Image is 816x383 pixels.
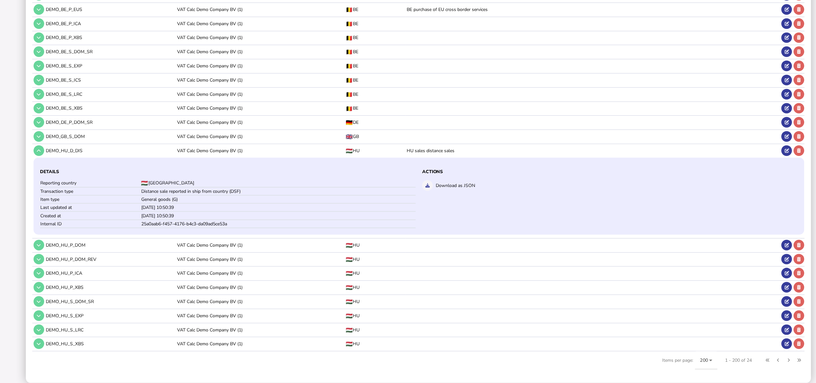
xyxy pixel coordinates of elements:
[34,339,44,349] button: Tax code details
[176,130,344,143] td: VAT Calc Demo Company BV (1)
[40,169,416,175] h3: Details
[176,116,344,129] td: VAT Calc Demo Company BV (1)
[45,73,176,86] td: DEMO_BE_S_ICS
[346,314,353,319] img: HU flag
[346,49,405,55] div: BE
[781,4,792,15] button: Edit tax code
[346,256,405,262] div: HU
[176,267,344,280] td: VAT Calc Demo Company BV (1)
[346,34,405,41] div: BE
[794,355,805,366] button: Last page
[346,328,353,333] img: HU flag
[781,268,792,279] button: Edit tax code
[346,119,405,125] div: DE
[794,254,804,265] button: Delete tax code
[141,187,416,195] td: Distance sale reported in ship from country (DSF)
[346,313,405,319] div: HU
[34,46,44,57] button: Tax code details
[34,296,44,307] button: Tax code details
[794,131,804,142] button: Delete tax code
[781,103,792,114] button: Edit tax code
[176,3,344,16] td: VAT Calc Demo Company BV (1)
[176,238,344,251] td: VAT Calc Demo Company BV (1)
[794,325,804,335] button: Delete tax code
[176,87,344,101] td: VAT Calc Demo Company BV (1)
[695,351,718,377] mat-form-field: Change page size
[781,296,792,307] button: Edit tax code
[176,281,344,294] td: VAT Calc Demo Company BV (1)
[40,187,141,195] td: Transaction type
[176,295,344,308] td: VAT Calc Demo Company BV (1)
[346,148,405,154] div: HU
[141,220,416,228] td: 25a0aab6-f457-4176-b4c3-da09ad5ce53a
[346,21,405,27] div: BE
[781,89,792,100] button: Edit tax code
[346,149,353,153] img: HU flag
[176,31,344,44] td: VAT Calc Demo Company BV (1)
[422,169,798,175] h3: Actions
[781,310,792,321] button: Edit tax code
[794,339,804,349] button: Delete tax code
[781,339,792,349] button: Edit tax code
[34,254,44,265] button: Tax code details
[346,64,353,69] img: BE flag
[794,75,804,85] button: Delete tax code
[346,285,353,290] img: HU flag
[176,337,344,350] td: VAT Calc Demo Company BV (1)
[346,22,353,26] img: BE flag
[346,243,353,248] img: HU flag
[346,78,353,83] img: BE flag
[34,240,44,250] button: Tax code details
[773,355,784,366] button: Previous page
[176,59,344,73] td: VAT Calc Demo Company BV (1)
[176,45,344,58] td: VAT Calc Demo Company BV (1)
[346,342,353,347] img: HU flag
[45,309,176,322] td: DEMO_HU_S_EXP
[34,33,44,43] button: Tax code details
[346,50,353,54] img: BE flag
[176,144,344,157] td: VAT Calc Demo Company BV (1)
[45,31,176,44] td: DEMO_BE_P_XBS
[346,91,405,97] div: BE
[346,284,405,290] div: HU
[422,180,433,191] button: Export tax code in JSON format
[45,116,176,129] td: DEMO_DE_P_DOM_SR
[45,238,176,251] td: DEMO_HU_P_DOM
[781,325,792,335] button: Edit tax code
[34,145,44,156] button: Tax code details
[176,17,344,30] td: VAT Calc Demo Company BV (1)
[794,282,804,293] button: Delete tax code
[34,325,44,335] button: Tax code details
[794,117,804,128] button: Delete tax code
[346,300,353,304] img: HU flag
[794,268,804,279] button: Delete tax code
[34,268,44,279] button: Tax code details
[781,46,792,57] button: Edit tax code
[141,211,416,220] td: [DATE] 10:50:39
[40,195,141,203] td: Item type
[141,179,416,187] td: [GEOGRAPHIC_DATA]
[762,355,773,366] button: First page
[34,18,44,29] button: Tax code details
[725,357,752,363] div: 1 - 200 of 24
[45,130,176,143] td: DEMO_GB_S_DOM
[346,120,353,125] img: DE flag
[176,73,344,86] td: VAT Calc Demo Company BV (1)
[346,92,353,97] img: BE flag
[794,33,804,43] button: Delete tax code
[45,17,176,30] td: DEMO_BE_P_ICA
[346,6,405,13] div: BE
[176,323,344,336] td: VAT Calc Demo Company BV (1)
[781,282,792,293] button: Edit tax code
[783,355,794,366] button: Next page
[346,133,405,140] div: GB
[141,203,416,211] td: [DATE] 10:50:39
[176,102,344,115] td: VAT Calc Demo Company BV (1)
[781,240,792,250] button: Edit tax code
[405,3,780,16] td: BE purchase of EU cross border services
[34,75,44,85] button: Tax code details
[794,89,804,100] button: Delete tax code
[45,337,176,350] td: DEMO_HU_S_XBS
[781,254,792,265] button: Edit tax code
[45,3,176,16] td: DEMO_BE_P_EUS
